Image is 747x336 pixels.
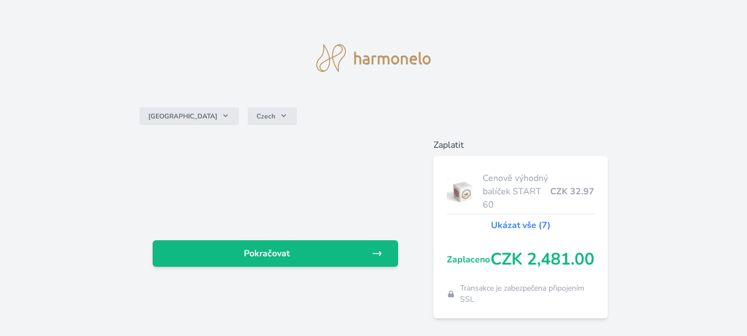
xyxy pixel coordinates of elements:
a: Pokračovat [153,240,398,267]
button: [GEOGRAPHIC_DATA] [139,107,239,125]
span: [GEOGRAPHIC_DATA] [148,112,217,121]
span: CZK 2,481.00 [490,250,594,270]
img: start.jpg [447,178,478,205]
img: logo.svg [316,44,431,72]
span: Pokračovat [161,247,372,260]
span: Czech [257,112,275,121]
button: Czech [248,107,297,125]
span: CZK 32.97 [550,185,594,198]
span: Zaplaceno [447,253,490,266]
a: Ukázat vše (7) [491,219,551,232]
span: Cenově výhodný balíček START 60 [483,172,550,211]
h6: Zaplatit [433,138,608,152]
span: Transakce je zabezpečena připojením SSL [460,283,595,305]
